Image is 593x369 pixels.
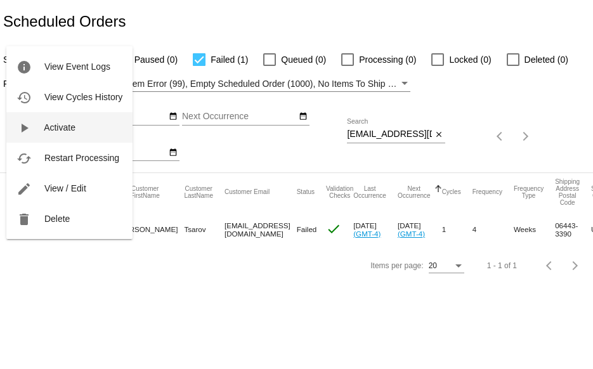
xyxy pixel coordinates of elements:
[44,214,70,224] span: Delete
[16,181,32,197] mat-icon: edit
[44,183,86,193] span: View / Edit
[16,90,32,105] mat-icon: history
[44,61,110,72] span: View Event Logs
[16,60,32,75] mat-icon: info
[16,151,32,166] mat-icon: cached
[44,122,75,133] span: Activate
[44,92,122,102] span: View Cycles History
[16,212,32,227] mat-icon: delete
[16,120,32,136] mat-icon: play_arrow
[44,153,119,163] span: Restart Processing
